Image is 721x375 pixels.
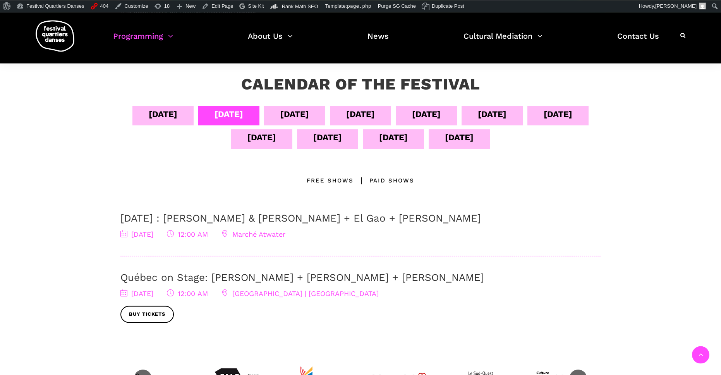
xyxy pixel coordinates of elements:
span: Site Kit [248,3,264,9]
a: About Us [248,29,293,52]
div: [DATE] [149,107,177,121]
a: Contact Us [617,29,659,52]
a: Québec on Stage: [PERSON_NAME] + [PERSON_NAME] + [PERSON_NAME] [120,272,484,283]
a: News [367,29,389,52]
span: 12:00 AM [167,230,208,238]
span: [DATE] [120,289,153,298]
a: Buy tickets [120,306,174,323]
div: [DATE] [215,107,243,121]
div: [DATE] [445,131,474,144]
div: [DATE] [379,131,408,144]
span: page.php [347,3,371,9]
a: Programming [113,29,173,52]
a: Cultural Mediation [463,29,542,52]
div: [DATE] [346,107,375,121]
span: Rank Math SEO [282,3,318,9]
a: [DATE] : [PERSON_NAME] & [PERSON_NAME] + El Gao + [PERSON_NAME] [120,212,481,224]
span: Marché Atwater [221,230,285,238]
div: Paid shows [354,176,414,185]
div: [DATE] [280,107,309,121]
img: logo-fqd-med [36,20,74,52]
div: [DATE] [313,131,342,144]
div: [DATE] [478,107,506,121]
div: [DATE] [247,131,276,144]
span: [GEOGRAPHIC_DATA] | [GEOGRAPHIC_DATA] [221,289,379,298]
span: [DATE] [120,230,153,238]
div: Free Shows [307,176,354,185]
div: [DATE] [544,107,572,121]
h3: Calendar of the Festival [241,75,480,94]
span: [PERSON_NAME] [655,3,697,9]
div: [DATE] [412,107,441,121]
span: 12:00 AM [167,289,208,298]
